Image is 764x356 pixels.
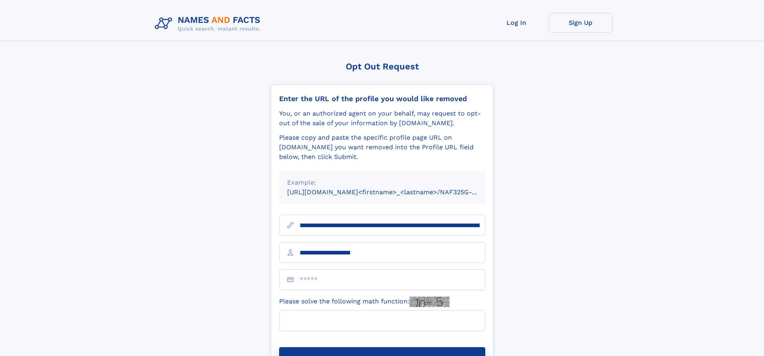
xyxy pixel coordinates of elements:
[279,133,485,162] div: Please copy and paste the specific profile page URL on [DOMAIN_NAME] you want removed into the Pr...
[152,13,267,35] img: Logo Names and Facts
[549,13,613,33] a: Sign Up
[287,188,501,196] small: [URL][DOMAIN_NAME]<firstname>_<lastname>/NAF325G-xxxxxxxx
[279,297,450,307] label: Please solve the following math function:
[271,61,494,71] div: Opt Out Request
[279,109,485,128] div: You, or an authorized agent on your behalf, may request to opt-out of the sale of your informatio...
[279,94,485,103] div: Enter the URL of the profile you would like removed
[484,13,549,33] a: Log In
[287,178,477,187] div: Example:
